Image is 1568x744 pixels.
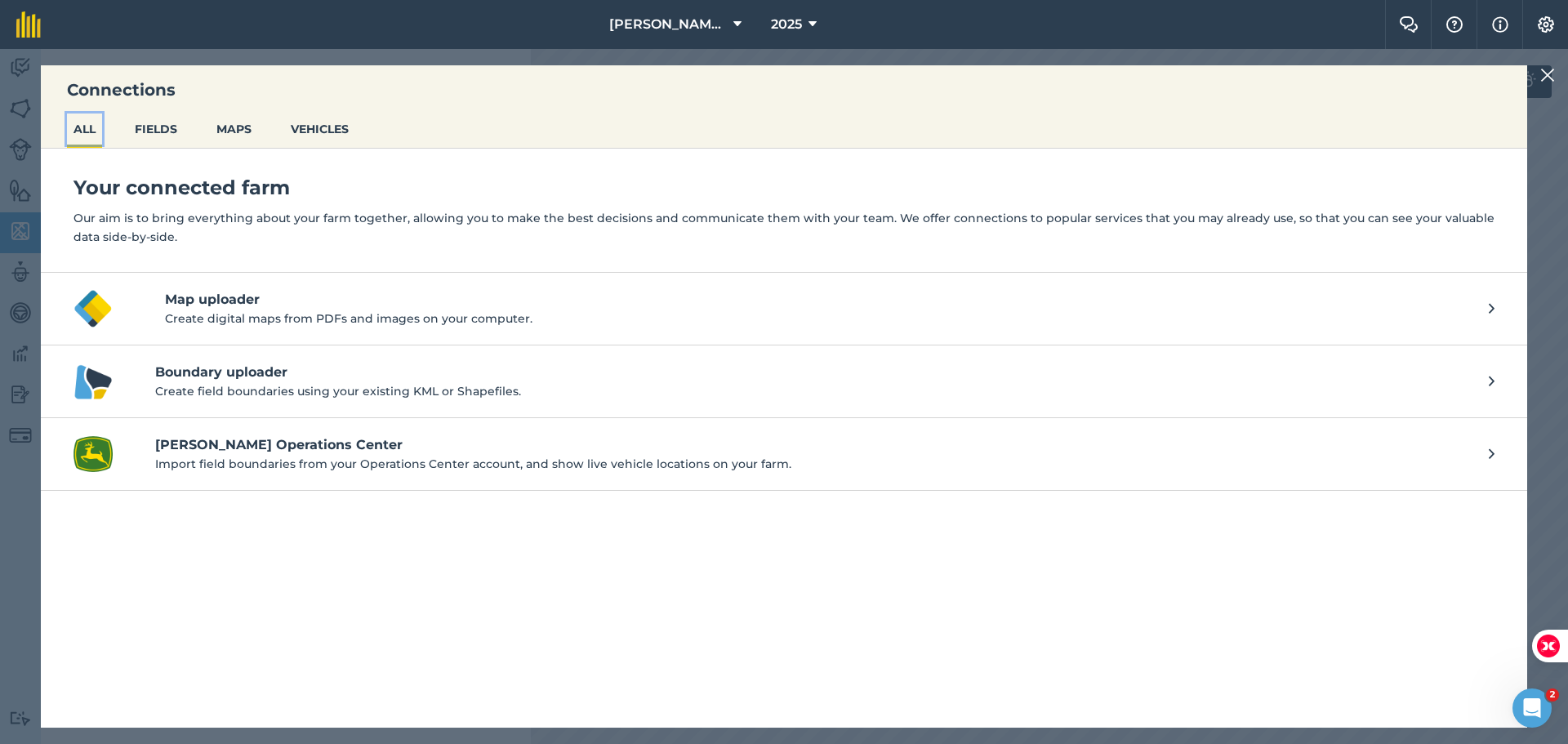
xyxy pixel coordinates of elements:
h4: Map uploader [165,290,1489,310]
a: John Deere Operations Center logo[PERSON_NAME] Operations CenterImport field boundaries from your... [41,418,1527,491]
span: [PERSON_NAME] [PERSON_NAME] Farms [609,15,727,34]
p: Import field boundaries from your Operations Center account, and show live vehicle locations on y... [155,455,1472,473]
img: svg+xml;base64,PHN2ZyB4bWxucz0iaHR0cDovL3d3dy53My5vcmcvMjAwMC9zdmciIHdpZHRoPSIyMiIgaGVpZ2h0PSIzMC... [1540,65,1555,85]
p: Our aim is to bring everything about your farm together, allowing you to make the best decisions ... [73,209,1494,246]
button: MAPS [210,114,258,145]
img: Boundary uploader logo [73,362,113,401]
button: FIELDS [128,114,184,145]
button: VEHICLES [284,114,355,145]
button: ALL [67,114,102,145]
span: 2025 [771,15,802,34]
img: fieldmargin Logo [16,11,41,38]
img: A question mark icon [1445,16,1464,33]
img: John Deere Operations Center logo [73,434,113,474]
img: Two speech bubbles overlapping with the left bubble in the forefront [1399,16,1419,33]
p: Create field boundaries using your existing KML or Shapefiles. [155,382,1472,400]
img: A cog icon [1536,16,1556,33]
a: Boundary uploader logoBoundary uploaderCreate field boundaries using your existing KML or Shapefi... [41,345,1527,418]
img: svg+xml;base64,PHN2ZyB4bWxucz0iaHR0cDovL3d3dy53My5vcmcvMjAwMC9zdmciIHdpZHRoPSIxNyIgaGVpZ2h0PSIxNy... [1492,15,1508,34]
img: Map uploader logo [73,289,113,328]
h4: Your connected farm [73,175,1494,201]
h4: [PERSON_NAME] Operations Center [155,435,1472,455]
button: Map uploader logoMap uploaderCreate digital maps from PDFs and images on your computer. [41,273,1527,345]
h3: Connections [41,78,1527,101]
p: Create digital maps from PDFs and images on your computer. [165,310,1489,327]
iframe: Intercom live chat [1512,688,1552,728]
span: 2 [1546,688,1559,702]
h4: Boundary uploader [155,363,1472,382]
